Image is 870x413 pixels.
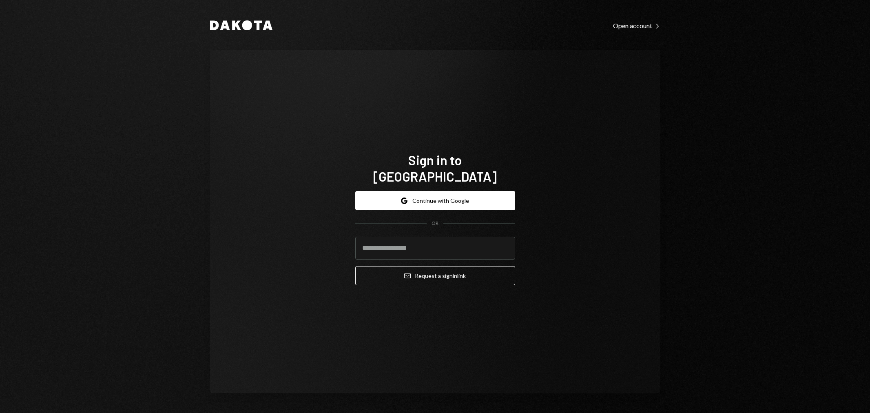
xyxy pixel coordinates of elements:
div: Open account [613,22,660,30]
a: Open account [613,21,660,30]
button: Continue with Google [355,191,515,210]
h1: Sign in to [GEOGRAPHIC_DATA] [355,152,515,184]
div: OR [432,220,438,227]
button: Request a signinlink [355,266,515,285]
